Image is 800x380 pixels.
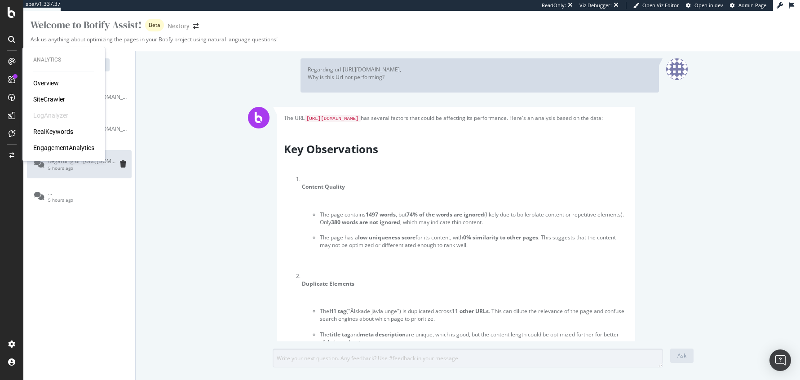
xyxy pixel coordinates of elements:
[407,211,484,218] strong: 74% of the words are ignored
[769,349,791,371] div: Open Intercom Messenger
[302,183,345,190] strong: Content Quality
[642,2,679,9] span: Open Viz Editor
[320,211,628,226] li: The page contains , but (likely due to boilerplate content or repetitive elements). Only , which ...
[360,331,406,338] strong: meta description
[320,307,628,323] li: The ("Älskade jävla unge") is duplicated across . This can dilute the relevance of the page and c...
[284,141,378,156] strong: Key Observations
[677,352,686,359] div: Ask
[273,349,663,367] textarea: To enrich screen reader interactions, please activate Accessibility in Grammarly extension settings
[33,56,94,64] div: Analytics
[579,2,612,9] div: Viz Debugger:
[33,95,65,104] a: SiteCrawler
[730,2,766,9] a: Admin Page
[452,307,489,315] strong: 11 other URLs
[738,2,766,9] span: Admin Page
[284,114,628,122] p: The URL has several factors that could be affecting its performance. Here's an analysis based on ...
[48,165,118,171] div: Sep 22, 2025 10:44 AM
[302,280,354,287] strong: Duplicate Elements
[149,22,160,28] span: Beta
[31,18,141,32] div: Welcome to Botify Assist!
[118,159,128,169] div: trash
[366,211,396,218] strong: 1497 words
[33,79,59,88] a: Overview
[463,234,538,241] strong: 0% similarity to other pages
[33,111,68,120] div: LogAnalyzer
[308,66,652,81] p: Regarding url [URL][DOMAIN_NAME], Why is this Url not performing?
[33,143,94,152] a: EngagementAnalytics
[633,2,679,9] a: Open Viz Editor
[305,115,361,122] code: [URL][DOMAIN_NAME]
[33,127,73,136] a: RealKeywords
[168,22,190,31] div: Nextory
[329,331,350,338] strong: title tag
[358,234,415,241] strong: low uniqueness score
[320,234,628,249] li: The page has a for its content, with . This suggests that the content may not be optimized or dif...
[670,349,694,363] button: Ask
[542,2,566,9] div: ReadOnly:
[694,2,723,9] span: Open in dev
[193,23,199,29] div: arrow-right-arrow-left
[145,19,164,31] div: warning label
[329,307,346,315] strong: H1 tag
[48,197,128,203] div: Sep 22, 2025 10:44 AM
[331,218,400,226] strong: 380 words are not ignored
[23,35,800,50] div: Ask us anything about optimizing the pages in your Botify project using natural language questions!
[686,2,723,9] a: Open in dev
[320,331,628,346] li: The and are unique, which is good, but the content length could be optimized further for better c...
[48,189,128,197] div: ...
